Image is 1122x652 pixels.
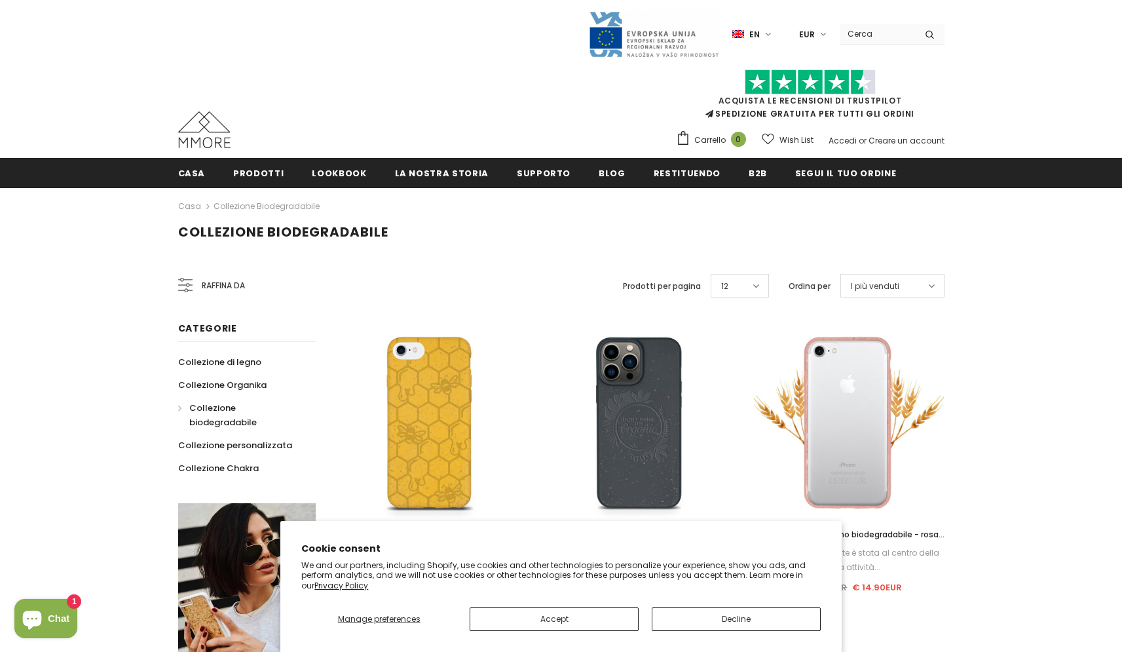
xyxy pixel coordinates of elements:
span: Blog [599,167,626,180]
span: Lookbook [312,167,366,180]
span: Collezione personalizzata [178,439,292,451]
span: La nostra storia [395,167,489,180]
span: SPEDIZIONE GRATUITA PER TUTTI GLI ORDINI [676,75,944,119]
a: Collezione biodegradabile [214,201,320,212]
a: supporto [517,158,570,187]
button: Decline [652,607,821,631]
span: Raffina da [202,278,245,293]
a: Blog [599,158,626,187]
inbox-online-store-chat: Shopify online store chat [10,599,81,642]
span: Custodia per telefono biodegradabile - rosa trasparente [759,529,944,554]
a: Accedi [829,135,857,146]
a: B2B [749,158,767,187]
span: Wish List [779,134,813,147]
span: Carrello [694,134,726,147]
span: Collezione biodegradabile [178,223,388,241]
label: Prodotti per pagina [623,280,701,293]
a: Wish List [762,128,813,151]
a: Carrello 0 [676,130,753,150]
span: Collezione di legno [178,356,261,368]
label: Ordina per [789,280,831,293]
a: Prodotti [233,158,284,187]
h2: Cookie consent [301,542,821,556]
a: Collezione biodegradabile [178,396,301,434]
a: Privacy Policy [314,580,368,591]
a: Acquista le recensioni di TrustPilot [719,95,902,106]
span: Manage preferences [338,613,421,624]
span: € 14.90EUR [852,581,902,594]
a: Collezione Chakra [178,457,259,480]
button: Manage preferences [301,607,457,631]
a: Collezione personalizzata [178,434,292,457]
a: Collezione di legno [178,351,261,374]
a: Collezione Organika [178,374,267,396]
div: La tutela dell'ambiente è stata al centro della nostra attività... [754,546,944,575]
a: Creare un account [869,135,944,146]
a: Segui il tuo ordine [795,158,896,187]
span: 0 [731,132,746,147]
input: Search Site [840,24,915,43]
a: Casa [178,199,201,214]
img: i-lang-1.png [732,29,744,40]
a: Casa [178,158,206,187]
a: Javni Razpis [588,28,719,39]
span: Collezione Organika [178,379,267,391]
img: Casi MMORE [178,111,231,148]
span: supporto [517,167,570,180]
a: Lookbook [312,158,366,187]
a: La nostra storia [395,158,489,187]
span: Restituendo [654,167,720,180]
span: en [749,28,760,41]
span: Prodotti [233,167,284,180]
img: Fidati di Pilot Stars [745,69,876,95]
img: Javni Razpis [588,10,719,58]
span: Collezione Chakra [178,462,259,474]
span: Categorie [178,322,237,335]
a: Restituendo [654,158,720,187]
span: or [859,135,867,146]
span: EUR [799,28,815,41]
span: I più venduti [851,280,899,293]
span: Collezione biodegradabile [189,402,257,429]
p: We and our partners, including Shopify, use cookies and other technologies to personalize your ex... [301,560,821,591]
span: 12 [721,280,728,293]
a: Custodia per telefono biodegradabile - rosa trasparente [754,527,944,542]
span: B2B [749,167,767,180]
span: Casa [178,167,206,180]
button: Accept [470,607,639,631]
span: Segui il tuo ordine [795,167,896,180]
